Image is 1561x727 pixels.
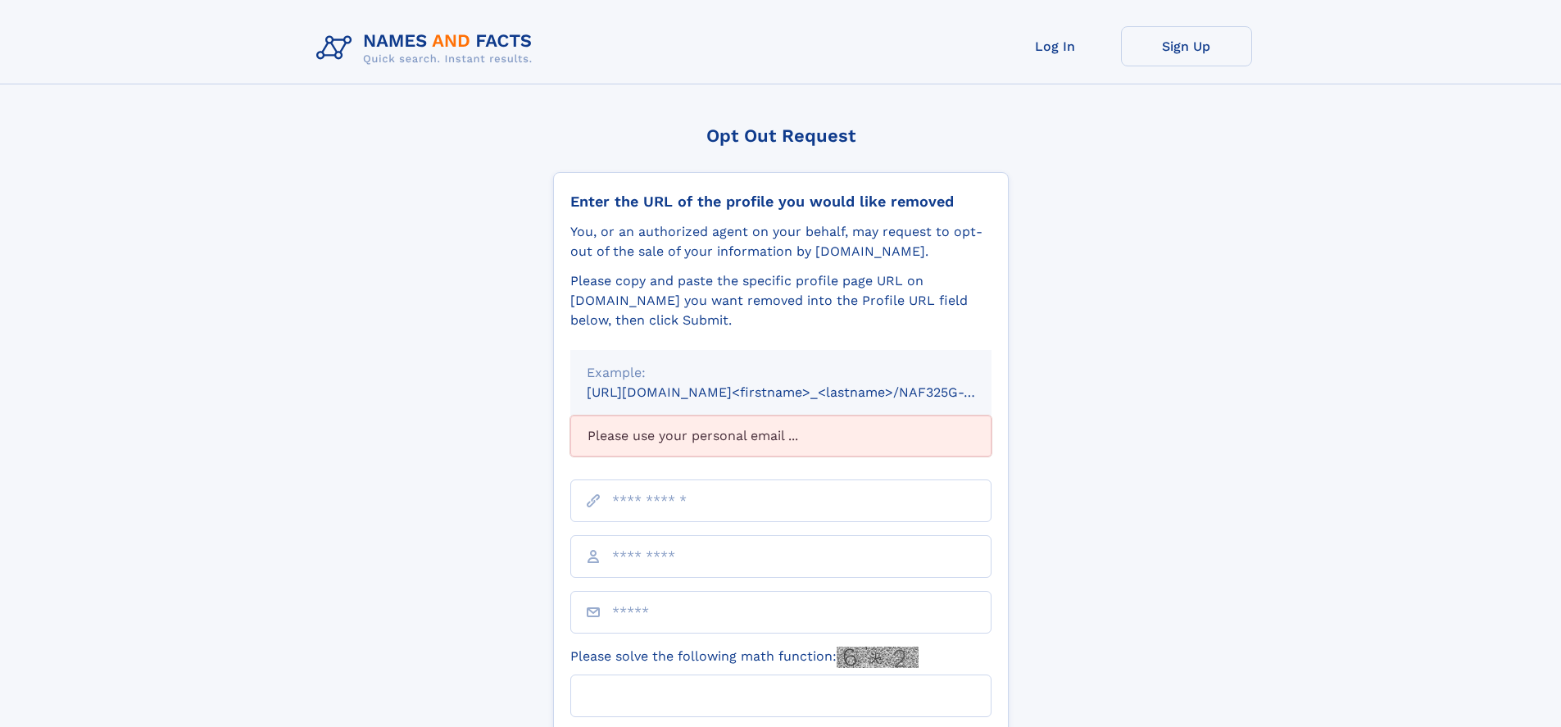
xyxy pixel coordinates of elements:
div: Enter the URL of the profile you would like removed [570,193,992,211]
div: Please copy and paste the specific profile page URL on [DOMAIN_NAME] you want removed into the Pr... [570,271,992,330]
label: Please solve the following math function: [570,647,919,668]
div: Example: [587,363,975,383]
small: [URL][DOMAIN_NAME]<firstname>_<lastname>/NAF325G-xxxxxxxx [587,384,1023,400]
div: Opt Out Request [553,125,1009,146]
img: Logo Names and Facts [310,26,546,70]
a: Sign Up [1121,26,1252,66]
a: Log In [990,26,1121,66]
div: You, or an authorized agent on your behalf, may request to opt-out of the sale of your informatio... [570,222,992,261]
div: Please use your personal email ... [570,416,992,457]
